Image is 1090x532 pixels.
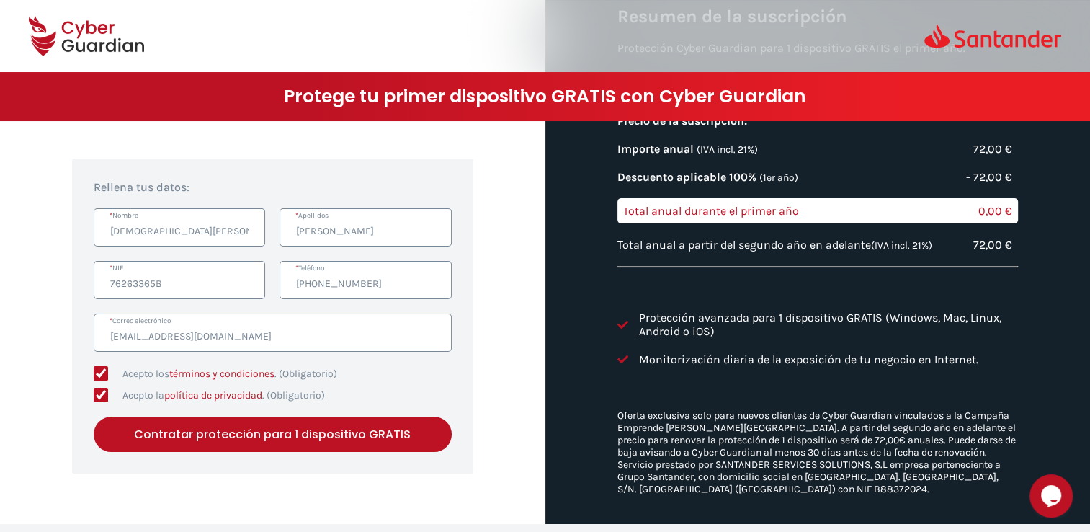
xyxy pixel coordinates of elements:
[871,239,932,252] span: (IVA incl. 21%)
[122,368,452,380] label: Acepto los . (Obligatorio)
[617,142,694,156] strong: Importe anual
[169,368,274,380] a: términos y condiciones
[639,311,1019,338] p: Protección avanzada para 1 dispositivo GRATIS (Windows, Mac, Linux, Android o iOS)
[617,170,756,184] strong: Descuento aplicable 100%
[164,389,262,402] a: política de privacidad
[623,204,799,218] p: Total anual durante el primer año
[697,143,758,156] span: (IVA incl. 21%)
[973,142,1012,156] p: 72,00 €
[94,180,452,194] h4: Rellena tus datos:
[966,170,1012,184] p: - 72,00 €
[617,409,1019,495] p: Oferta exclusiva solo para nuevos clientes de Cyber Guardian vinculados a la Campaña Emprende [PE...
[973,238,1012,252] p: 72,00 €
[280,261,451,299] input: Introduce un número de teléfono válido.
[639,353,1019,366] p: Monitorización diaria de la exposición de tu negocio en Internet.
[72,130,473,144] p: ¡Aprovecha esta oportunidad!
[759,172,798,184] span: (1er año)
[978,204,1012,218] p: 0,00 €
[1029,474,1076,518] iframe: chat widget
[617,238,932,252] p: Total anual a partir del segundo año en adelante
[122,389,452,402] label: Acepto la . (Obligatorio)
[94,417,452,452] button: Contratar protección para 1 dispositivo GRATIS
